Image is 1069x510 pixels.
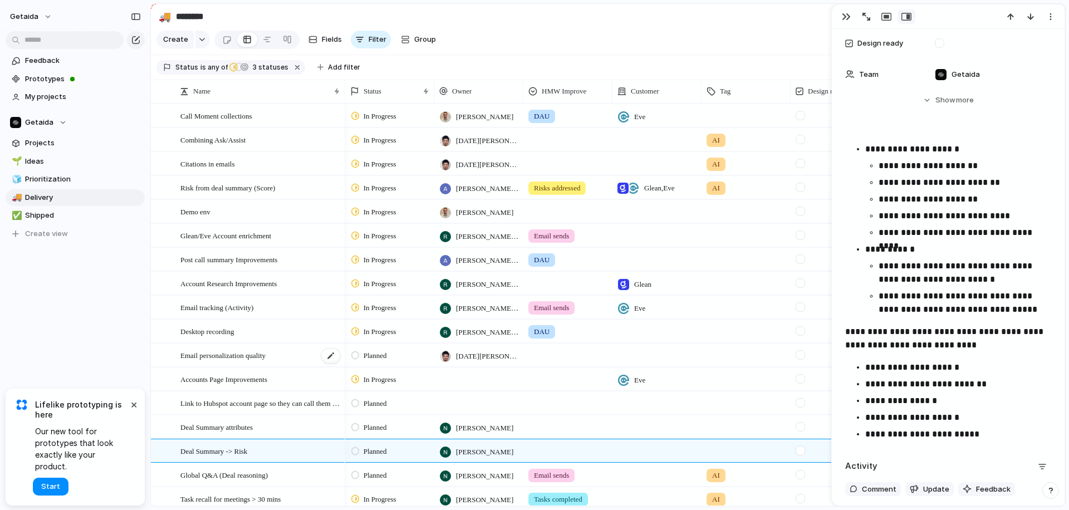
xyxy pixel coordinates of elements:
[180,468,268,481] span: Global Q&A (Deal reasoning)
[180,301,253,313] span: Email tracking (Activity)
[456,351,518,362] span: [DATE][PERSON_NAME]
[845,460,877,473] h2: Activity
[456,470,513,482] span: [PERSON_NAME]
[364,207,396,218] span: In Progress
[364,135,396,146] span: In Progress
[956,95,974,106] span: more
[634,279,651,290] span: Glean
[845,90,1051,110] button: Showmore
[175,62,198,72] span: Status
[6,89,145,105] a: My projects
[180,420,253,433] span: Deal Summary attributes
[456,231,518,242] span: [PERSON_NAME] [PERSON_NAME]
[25,91,141,102] span: My projects
[12,155,19,168] div: 🌱
[25,228,68,239] span: Create view
[534,111,550,122] span: DAU
[542,86,586,97] span: HMW Improve
[180,253,277,266] span: Post call summary Improvements
[456,159,518,170] span: [DATE][PERSON_NAME]
[322,34,342,45] span: Fields
[364,86,381,97] span: Status
[6,71,145,87] a: Prototypes
[311,60,367,75] button: Add filter
[180,492,281,505] span: Task recall for meetings > 30 mins
[634,375,645,386] span: Eve
[456,303,518,314] span: [PERSON_NAME] [PERSON_NAME]
[180,229,271,242] span: Glean/Eve Account enrichment
[193,86,210,97] span: Name
[923,484,949,495] span: Update
[952,69,980,80] span: Getaida
[159,9,171,24] div: 🚚
[10,11,38,22] span: getaida
[180,205,210,218] span: Demo env
[249,63,258,71] span: 3
[180,133,246,146] span: Combining Ask/Assist
[456,494,513,506] span: [PERSON_NAME]
[12,191,19,204] div: 🚚
[156,8,174,26] button: 🚚
[456,255,518,266] span: [PERSON_NAME] Sarma
[180,444,247,457] span: Deal Summary -> Risk
[127,398,140,411] button: Dismiss
[720,86,730,97] span: Tag
[10,156,21,167] button: 🌱
[534,183,580,194] span: Risks addressed
[364,422,387,433] span: Planned
[712,494,720,505] span: AI
[10,210,21,221] button: ✅
[10,174,21,185] button: 🧊
[180,325,234,337] span: Desktop recording
[180,372,267,385] span: Accounts Page Improvements
[364,326,396,337] span: In Progress
[364,254,396,266] span: In Progress
[6,153,145,170] a: 🌱Ideas
[180,396,341,409] span: Link to Hubspot account page so they can call them from Accounts page
[25,192,141,203] span: Delivery
[6,135,145,151] a: Projects
[364,470,387,481] span: Planned
[395,31,442,48] button: Group
[712,470,720,481] span: AI
[304,31,346,48] button: Fields
[364,231,396,242] span: In Progress
[456,423,513,434] span: [PERSON_NAME]
[534,231,569,242] span: Email sends
[364,350,387,361] span: Planned
[6,114,145,131] button: Getaida
[229,61,291,73] button: 3 statuses
[364,374,396,385] span: In Progress
[364,183,396,194] span: In Progress
[25,174,141,185] span: Prioritization
[364,446,387,457] span: Planned
[180,109,252,122] span: Call Moment collections
[859,69,879,80] span: Team
[534,470,569,481] span: Email sends
[456,327,518,338] span: [PERSON_NAME] [PERSON_NAME]
[456,135,518,146] span: [DATE][PERSON_NAME]
[414,34,436,45] span: Group
[328,62,360,72] span: Add filter
[41,481,60,492] span: Start
[456,183,518,194] span: [PERSON_NAME] Sarma
[163,34,188,45] span: Create
[5,8,58,26] button: getaida
[33,478,68,496] button: Start
[534,254,550,266] span: DAU
[6,207,145,224] div: ✅Shipped
[644,183,675,194] span: Glean , Eve
[25,156,141,167] span: Ideas
[180,157,235,170] span: Citations in emails
[364,302,396,313] span: In Progress
[976,484,1011,495] span: Feedback
[935,95,955,106] span: Show
[25,138,141,149] span: Projects
[180,277,277,290] span: Account Research Improvements
[200,62,206,72] span: is
[6,189,145,206] a: 🚚Delivery
[634,303,645,314] span: Eve
[364,398,387,409] span: Planned
[534,326,550,337] span: DAU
